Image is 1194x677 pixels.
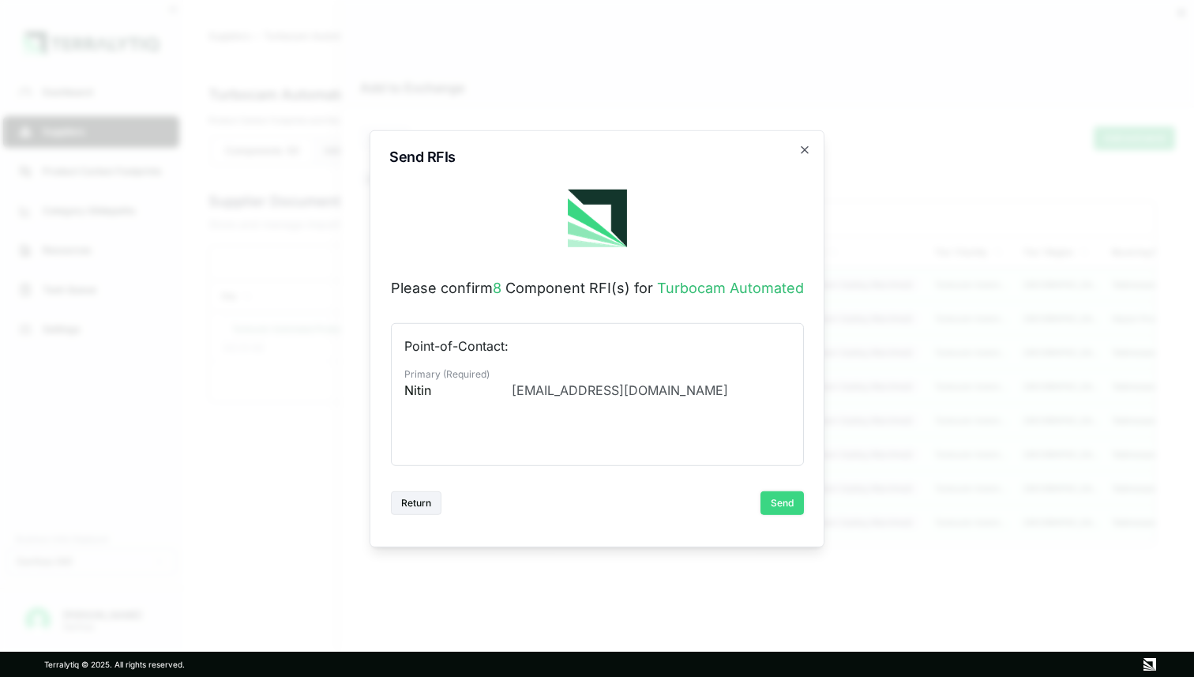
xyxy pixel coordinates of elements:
div: Nitin [404,381,505,400]
span: 8 [493,280,501,296]
div: Please confirm Component RFI(s) for [391,279,804,298]
h2: Send RFIs [389,149,805,164]
div: Point-of-Contact: [404,337,790,355]
span: Turbocam Automated [657,280,804,296]
img: Logo [568,189,627,246]
div: [EMAIL_ADDRESS][DOMAIN_NAME] [512,381,739,400]
button: Send [760,491,804,515]
div: Primary (Required) [404,368,790,381]
button: Close [391,491,441,515]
